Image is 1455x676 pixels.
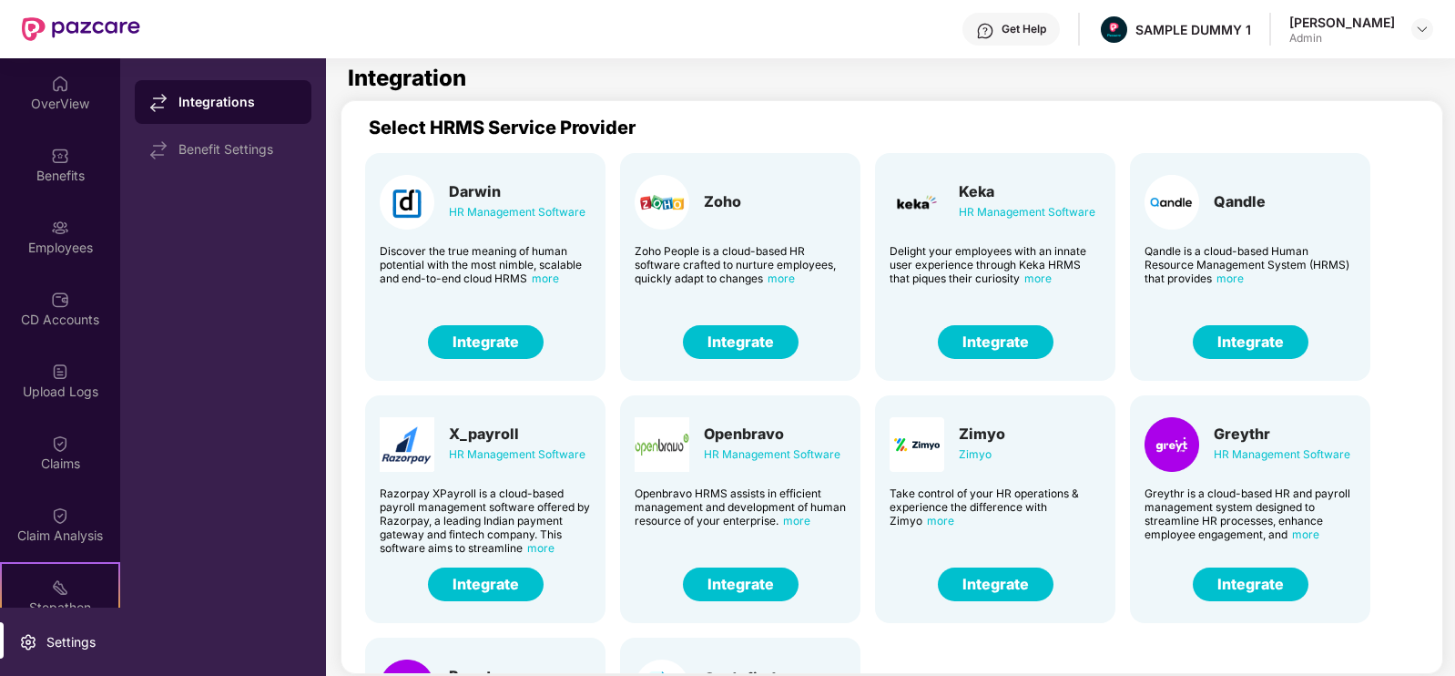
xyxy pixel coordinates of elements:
[1289,14,1395,31] div: [PERSON_NAME]
[1289,31,1395,46] div: Admin
[449,445,585,465] div: HR Management Software
[635,487,846,527] div: Openbravo HRMS assists in efficient management and development of human resource of your enterprise.
[348,67,466,89] h1: Integration
[19,633,37,651] img: svg+xml;base64,PHN2ZyBpZD0iU2V0dGluZy0yMHgyMCIgeG1sbnM9Imh0dHA6Ly93d3cudzMub3JnLzIwMDAvc3ZnIiB3aW...
[1214,425,1350,443] div: Greythr
[51,435,69,453] img: svg+xml;base64,PHN2ZyBpZD0iQ2xhaW0iIHhtbG5zPSJodHRwOi8vd3d3LnczLm9yZy8yMDAwL3N2ZyIgd2lkdGg9IjIwIi...
[380,175,434,230] img: Card Logo
[449,182,585,200] div: Darwin
[428,325,544,359] button: Integrate
[1135,21,1251,38] div: SAMPLE DUMMY 1
[51,291,69,309] img: svg+xml;base64,PHN2ZyBpZD0iQ0RfQWNjb3VudHMiIGRhdGEtbmFtZT0iQ0QgQWNjb3VudHMiIHhtbG5zPSJodHRwOi8vd3...
[1145,487,1356,541] div: Greythr is a cloud-based HR and payroll management system designed to streamline HR processes, en...
[532,271,559,285] span: more
[927,514,954,527] span: more
[1216,271,1244,285] span: more
[635,417,689,472] img: Card Logo
[51,147,69,165] img: svg+xml;base64,PHN2ZyBpZD0iQmVuZWZpdHMiIHhtbG5zPSJodHRwOi8vd3d3LnczLm9yZy8yMDAwL3N2ZyIgd2lkdGg9Ij...
[41,633,101,651] div: Settings
[1145,175,1199,230] img: Card Logo
[1292,527,1319,541] span: more
[1214,192,1266,210] div: Qandle
[635,244,846,285] div: Zoho People is a cloud-based HR software crafted to nurture employees, quickly adapt to changes
[51,75,69,93] img: svg+xml;base64,PHN2ZyBpZD0iSG9tZSIgeG1sbnM9Imh0dHA6Ly93d3cudzMub3JnLzIwMDAvc3ZnIiB3aWR0aD0iMjAiIG...
[149,94,168,112] img: svg+xml;base64,PHN2ZyB4bWxucz0iaHR0cDovL3d3dy53My5vcmcvMjAwMC9zdmciIHdpZHRoPSIxNy44MzIiIGhlaWdodD...
[178,142,297,157] div: Benefit Settings
[22,17,140,41] img: New Pazcare Logo
[51,507,69,525] img: svg+xml;base64,PHN2ZyBpZD0iQ2xhaW0iIHhtbG5zPSJodHRwOi8vd3d3LnczLm9yZy8yMDAwL3N2ZyIgd2lkdGg9IjIwIi...
[1415,22,1430,36] img: svg+xml;base64,PHN2ZyBpZD0iRHJvcGRvd24tMzJ4MzIiIHhtbG5zPSJodHRwOi8vd3d3LnczLm9yZy8yMDAwL3N2ZyIgd2...
[178,93,297,111] div: Integrations
[890,417,944,472] img: Card Logo
[1145,417,1199,472] img: Card Logo
[1002,22,1046,36] div: Get Help
[890,487,1101,527] div: Take control of your HR operations & experience the difference with Zimyo
[635,175,689,230] img: Card Logo
[51,363,69,381] img: svg+xml;base64,PHN2ZyBpZD0iVXBsb2FkX0xvZ3MiIGRhdGEtbmFtZT0iVXBsb2FkIExvZ3MiIHhtbG5zPSJodHRwOi8vd3...
[1193,568,1308,601] button: Integrate
[527,541,555,555] span: more
[938,325,1053,359] button: Integrate
[959,445,1005,465] div: Zimyo
[783,514,810,527] span: more
[704,192,741,210] div: Zoho
[380,417,434,472] img: Card Logo
[890,244,1101,285] div: Delight your employees with an innate user experience through Keka HRMS that piques their curiosity
[959,182,1095,200] div: Keka
[1101,16,1127,43] img: Pazcare_Alternative_logo-01-01.png
[768,271,795,285] span: more
[683,568,799,601] button: Integrate
[1193,325,1308,359] button: Integrate
[1145,244,1356,285] div: Qandle is a cloud-based Human Resource Management System (HRMS) that provides
[683,325,799,359] button: Integrate
[51,579,69,597] img: svg+xml;base64,PHN2ZyB4bWxucz0iaHR0cDovL3d3dy53My5vcmcvMjAwMC9zdmciIHdpZHRoPSIyMSIgaGVpZ2h0PSIyMC...
[704,445,840,465] div: HR Management Software
[976,22,994,40] img: svg+xml;base64,PHN2ZyBpZD0iSGVscC0zMngzMiIgeG1sbnM9Imh0dHA6Ly93d3cudzMub3JnLzIwMDAvc3ZnIiB3aWR0aD...
[380,487,591,555] div: Razorpay XPayroll is a cloud-based payroll management software offered by Razorpay, a leading Ind...
[1214,445,1350,465] div: HR Management Software
[149,141,168,159] img: svg+xml;base64,PHN2ZyB4bWxucz0iaHR0cDovL3d3dy53My5vcmcvMjAwMC9zdmciIHdpZHRoPSIxNy44MzIiIGhlaWdodD...
[890,175,944,230] img: Card Logo
[1024,271,1052,285] span: more
[449,202,585,222] div: HR Management Software
[959,202,1095,222] div: HR Management Software
[959,425,1005,443] div: Zimyo
[2,599,118,617] div: Stepathon
[380,244,591,285] div: Discover the true meaning of human potential with the most nimble, scalable and end-to-end cloud ...
[428,568,544,601] button: Integrate
[938,568,1053,601] button: Integrate
[51,219,69,237] img: svg+xml;base64,PHN2ZyBpZD0iRW1wbG95ZWVzIiB4bWxucz0iaHR0cDovL3d3dy53My5vcmcvMjAwMC9zdmciIHdpZHRoPS...
[449,425,585,443] div: X_payroll
[704,425,840,443] div: Openbravo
